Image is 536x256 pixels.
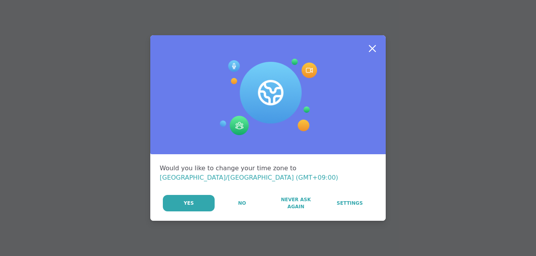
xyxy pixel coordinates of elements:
button: Yes [163,195,215,211]
span: Settings [337,200,363,207]
button: No [215,195,268,211]
span: Never Ask Again [273,196,318,210]
span: No [238,200,246,207]
a: Settings [323,195,376,211]
button: Never Ask Again [269,195,322,211]
img: Session Experience [219,59,317,135]
div: Would you like to change your time zone to [160,164,376,182]
span: Yes [184,200,194,207]
span: [GEOGRAPHIC_DATA]/[GEOGRAPHIC_DATA] (GMT+09:00) [160,174,338,181]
